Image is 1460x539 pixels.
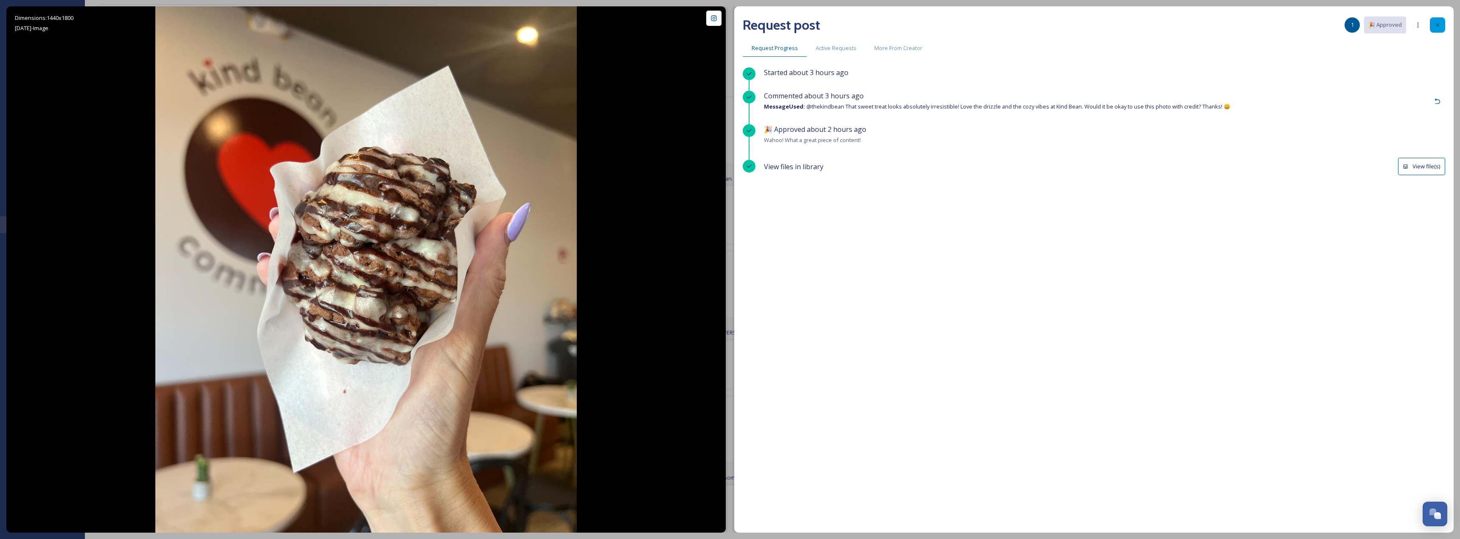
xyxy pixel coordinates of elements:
[1423,502,1447,526] button: Open Chat
[764,103,1230,110] span: @thekindbean That sweet treat looks absolutely irresistible! Love the drizzle and the cozy vibes ...
[764,91,864,101] span: Commented about 3 hours ago
[764,103,805,110] strong: Message Used:
[764,125,866,134] span: 🎉 Approved about 2 hours ago
[155,6,577,533] img: Come grab a yummy scone tomorrow😍 SATURDAY MENU👇🏼 cinnamon spiral orange blosson scone strawberry...
[1398,158,1445,175] button: View file(s)
[764,136,861,144] span: Wahoo! What a great piece of content!
[764,162,823,172] span: View files in library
